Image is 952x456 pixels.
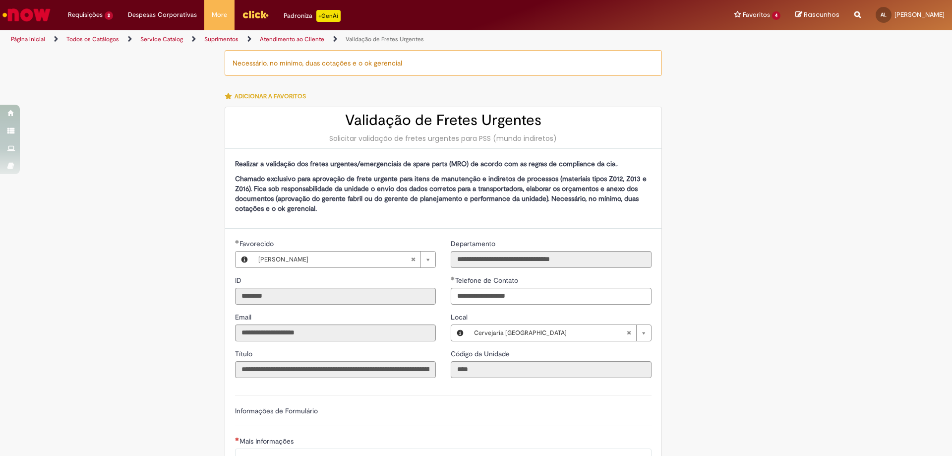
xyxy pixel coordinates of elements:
strong: Chamado exclusivo para aprovação de frete urgente para itens de manutenção e indiretos de process... [235,174,647,213]
a: Rascunhos [795,10,839,20]
strong: Realizar a validação dos fretes urgentes/emergenciais de spare parts (MRO) de acordo com as regra... [235,159,617,168]
span: Obrigatório Preenchido [451,276,455,280]
span: Adicionar a Favoritos [235,92,306,100]
button: Adicionar a Favoritos [225,86,311,107]
span: Favoritos [743,10,770,20]
a: Atendimento ao Cliente [260,35,324,43]
input: Email [235,325,436,341]
abbr: Limpar campo Local [621,325,636,341]
button: Local, Visualizar este registro Cervejaria Pernambuco [451,325,469,341]
a: Validação de Fretes Urgentes [346,35,424,43]
span: Somente leitura - Código da Unidade [451,349,512,358]
span: 2 [105,11,113,20]
span: Rascunhos [804,10,839,19]
label: Somente leitura - Código da Unidade [451,349,512,359]
span: Necessários - Favorecido [239,239,276,248]
button: Favorecido, Visualizar este registro Ana Melicia De Souza Lima [236,252,253,267]
h2: Validação de Fretes Urgentes [235,112,652,129]
span: Necessários [235,437,239,441]
span: Requisições [68,10,103,20]
input: Telefone de Contato [451,288,652,305]
label: Somente leitura - ID [235,275,243,285]
ul: Trilhas de página [7,30,627,49]
abbr: Limpar campo Favorecido [406,252,420,267]
span: Cervejaria [GEOGRAPHIC_DATA] [474,325,626,341]
a: Cervejaria [GEOGRAPHIC_DATA]Limpar campo Local [469,325,651,341]
span: Somente leitura - Email [235,313,253,322]
a: Todos os Catálogos [66,35,119,43]
label: Somente leitura - Título [235,349,254,359]
div: Padroniza [284,10,341,22]
span: Obrigatório Preenchido [235,240,239,244]
input: ID [235,288,436,305]
input: Código da Unidade [451,361,652,378]
a: Página inicial [11,35,45,43]
span: [PERSON_NAME] [258,252,411,267]
label: Somente leitura - Departamento [451,239,497,249]
span: Telefone de Contato [455,276,520,285]
input: Departamento [451,251,652,268]
span: [PERSON_NAME] [894,10,945,19]
span: Somente leitura - Departamento [451,239,497,248]
label: Informações de Formulário [235,406,318,415]
span: Local [451,313,470,322]
input: Título [235,361,436,378]
span: Somente leitura - Título [235,349,254,358]
p: . [235,159,652,169]
div: Solicitar validação de fretes urgentes para PSS (mundo indiretos) [235,133,652,143]
img: click_logo_yellow_360x200.png [242,7,269,22]
label: Somente leitura - Email [235,312,253,322]
img: ServiceNow [1,5,52,25]
span: AL [881,11,887,18]
p: +GenAi [316,10,341,22]
span: More [212,10,227,20]
a: Service Catalog [140,35,183,43]
span: Despesas Corporativas [128,10,197,20]
span: 4 [772,11,780,20]
span: Somente leitura - ID [235,276,243,285]
a: Suprimentos [204,35,238,43]
div: Necessário, no mínimo, duas cotações e o ok gerencial [225,50,662,76]
a: [PERSON_NAME]Limpar campo Favorecido [253,252,435,267]
span: Mais Informações [239,437,296,446]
